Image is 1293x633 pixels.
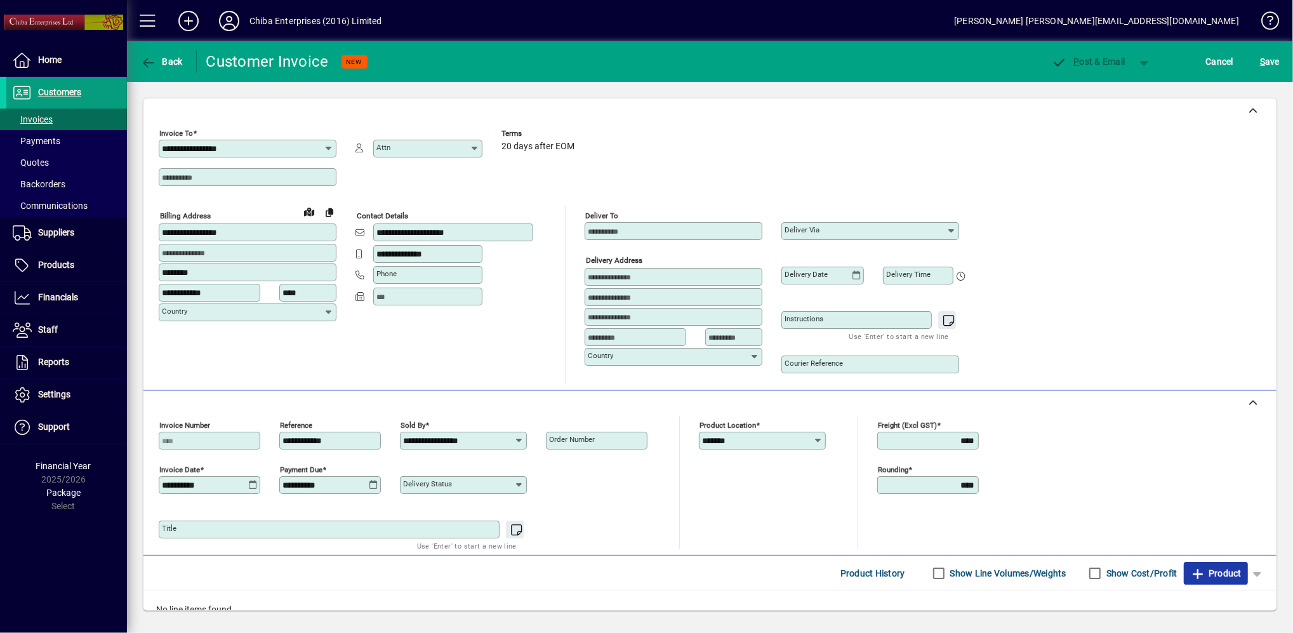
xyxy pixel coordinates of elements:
[280,421,312,430] mat-label: Reference
[403,479,452,488] mat-label: Delivery status
[38,227,74,237] span: Suppliers
[249,11,382,31] div: Chiba Enterprises (2016) Limited
[46,488,81,498] span: Package
[6,379,127,411] a: Settings
[1074,57,1080,67] span: P
[162,307,187,316] mat-label: Country
[6,217,127,249] a: Suppliers
[38,87,81,97] span: Customers
[1260,51,1280,72] span: ave
[347,58,362,66] span: NEW
[954,11,1239,31] div: [PERSON_NAME] [PERSON_NAME][EMAIL_ADDRESS][DOMAIN_NAME]
[401,421,425,430] mat-label: Sold by
[501,142,574,152] span: 20 days after EOM
[143,590,1276,629] div: No line items found
[6,250,127,281] a: Products
[162,524,176,533] mat-label: Title
[206,51,329,72] div: Customer Invoice
[1260,57,1265,67] span: S
[319,202,340,222] button: Copy to Delivery address
[38,422,70,432] span: Support
[840,563,905,583] span: Product History
[835,562,910,585] button: Product History
[849,329,949,343] mat-hint: Use 'Enter' to start a new line
[38,292,78,302] span: Financials
[1252,3,1277,44] a: Knowledge Base
[376,269,397,278] mat-label: Phone
[6,195,127,217] a: Communications
[13,201,88,211] span: Communications
[1045,50,1132,73] button: Post & Email
[159,421,210,430] mat-label: Invoice number
[1104,567,1177,580] label: Show Cost/Profit
[38,324,58,335] span: Staff
[1184,562,1248,585] button: Product
[13,179,65,189] span: Backorders
[159,129,193,138] mat-label: Invoice To
[948,567,1066,580] label: Show Line Volumes/Weights
[13,114,53,124] span: Invoices
[13,136,60,146] span: Payments
[6,282,127,314] a: Financials
[38,357,69,367] span: Reports
[6,411,127,443] a: Support
[140,57,183,67] span: Back
[159,465,200,474] mat-label: Invoice date
[6,173,127,195] a: Backorders
[700,421,756,430] mat-label: Product location
[376,143,390,152] mat-label: Attn
[13,157,49,168] span: Quotes
[38,389,70,399] span: Settings
[6,347,127,378] a: Reports
[209,10,249,32] button: Profile
[299,201,319,222] a: View on map
[6,152,127,173] a: Quotes
[1203,50,1237,73] button: Cancel
[878,465,908,474] mat-label: Rounding
[1052,57,1125,67] span: ost & Email
[785,225,819,234] mat-label: Deliver via
[280,465,322,474] mat-label: Payment due
[501,130,578,138] span: Terms
[588,351,613,360] mat-label: Country
[886,270,931,279] mat-label: Delivery time
[6,130,127,152] a: Payments
[137,50,186,73] button: Back
[6,44,127,76] a: Home
[168,10,209,32] button: Add
[785,359,843,368] mat-label: Courier Reference
[6,109,127,130] a: Invoices
[1206,51,1234,72] span: Cancel
[6,314,127,346] a: Staff
[1190,563,1242,583] span: Product
[38,260,74,270] span: Products
[127,50,197,73] app-page-header-button: Back
[549,435,595,444] mat-label: Order number
[585,211,618,220] mat-label: Deliver To
[785,314,823,323] mat-label: Instructions
[417,538,517,553] mat-hint: Use 'Enter' to start a new line
[38,55,62,65] span: Home
[785,270,828,279] mat-label: Delivery date
[878,421,937,430] mat-label: Freight (excl GST)
[36,461,91,471] span: Financial Year
[1257,50,1283,73] button: Save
